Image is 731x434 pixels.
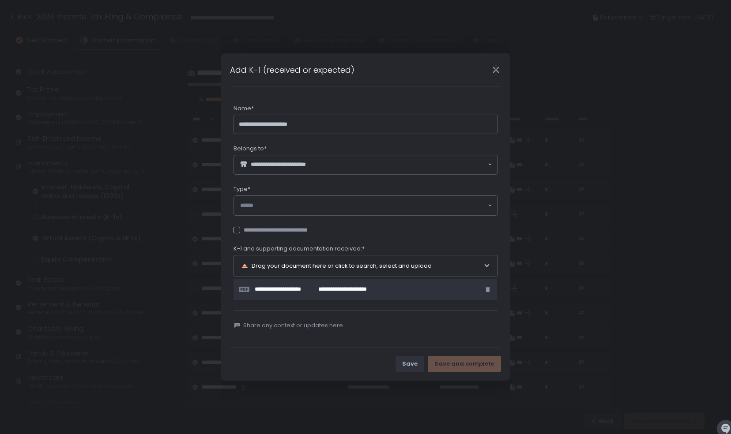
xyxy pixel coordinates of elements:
[230,64,354,76] h1: Add K-1 (received or expected)
[234,245,365,253] span: K-1 and supporting documentation received:*
[482,65,510,75] div: Close
[240,201,487,210] input: Search for option
[402,360,418,368] div: Save
[396,356,424,372] button: Save
[243,322,343,329] span: Share any context or updates here
[234,155,497,174] div: Search for option
[234,105,254,112] span: Name*
[234,185,250,193] span: Type*
[234,145,267,153] span: Belongs to*
[234,196,497,215] div: Search for option
[327,161,487,169] input: Search for option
